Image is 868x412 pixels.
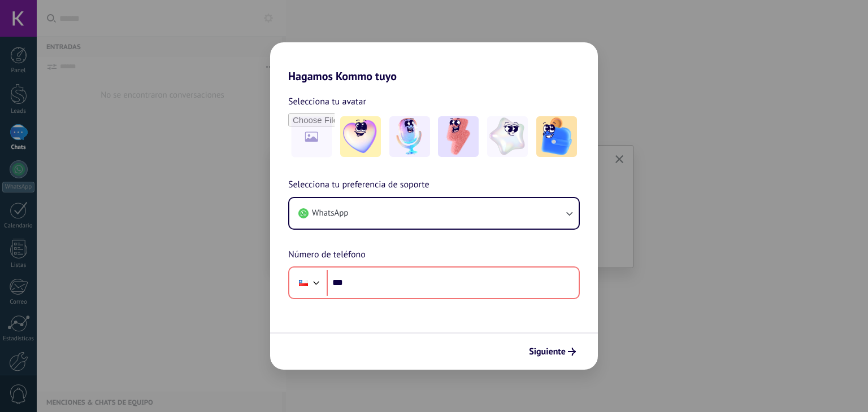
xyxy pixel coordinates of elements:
[288,178,429,192] span: Selecciona tu preferencia de soporte
[289,198,579,229] button: WhatsApp
[524,342,581,361] button: Siguiente
[438,116,479,157] img: -3.jpeg
[487,116,528,157] img: -4.jpeg
[340,116,381,157] img: -1.jpeg
[270,42,598,83] h2: Hagamos Kommo tuyo
[312,208,348,219] span: WhatsApp
[529,348,566,356] span: Siguiente
[536,116,577,157] img: -5.jpeg
[293,271,314,295] div: Chile: + 56
[288,94,366,109] span: Selecciona tu avatar
[288,248,366,262] span: Número de teléfono
[389,116,430,157] img: -2.jpeg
